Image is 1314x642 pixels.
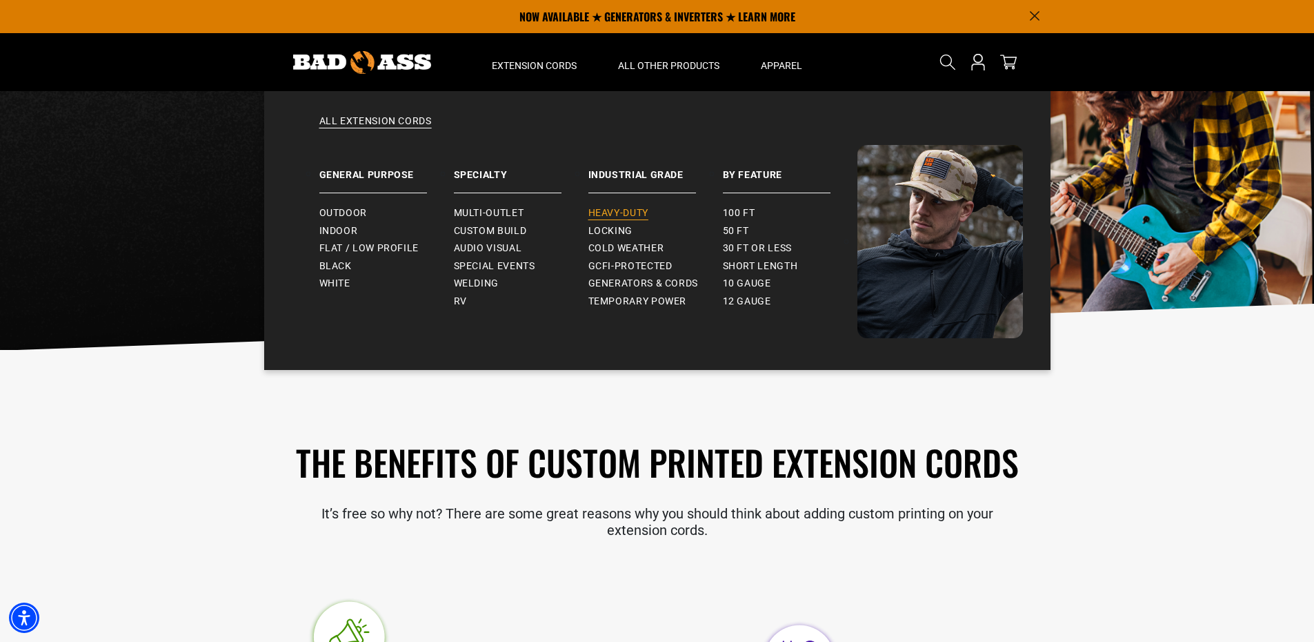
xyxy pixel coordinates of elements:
[319,275,454,293] a: White
[937,51,959,73] summary: Search
[588,204,723,222] a: Heavy-Duty
[275,505,1040,538] p: It’s free so why not? There are some great reasons why you should think about adding custom print...
[997,54,1019,70] a: cart
[454,293,588,311] a: RV
[454,242,522,255] span: Audio Visual
[454,240,588,257] a: Audio Visual
[723,145,857,193] a: By Feature
[319,145,454,193] a: General Purpose
[454,222,588,240] a: Custom Build
[723,204,857,222] a: 100 ft
[857,145,1023,338] img: Bad Ass Extension Cords
[723,278,771,290] span: 10 gauge
[588,222,723,240] a: Locking
[275,440,1040,485] h2: The Benefits of Custom Printed Extension Cords
[723,207,755,220] span: 100 ft
[588,207,648,220] span: Heavy-Duty
[454,145,588,193] a: Specialty
[723,257,857,275] a: Short Length
[454,204,588,222] a: Multi-Outlet
[588,242,664,255] span: Cold Weather
[967,33,989,91] a: Open this option
[454,295,467,308] span: RV
[319,207,367,220] span: Outdoor
[319,225,358,237] span: Indoor
[723,222,857,240] a: 50 ft
[588,257,723,275] a: GCFI-Protected
[9,603,39,633] div: Accessibility Menu
[319,222,454,240] a: Indoor
[588,293,723,311] a: Temporary Power
[723,295,771,308] span: 12 gauge
[319,242,419,255] span: Flat / Low Profile
[588,295,687,308] span: Temporary Power
[454,225,527,237] span: Custom Build
[761,59,802,72] span: Apparel
[723,242,792,255] span: 30 ft or less
[588,275,723,293] a: Generators & Cords
[723,240,857,257] a: 30 ft or less
[588,240,723,257] a: Cold Weather
[723,225,749,237] span: 50 ft
[454,257,588,275] a: Special Events
[454,260,535,273] span: Special Events
[492,59,577,72] span: Extension Cords
[454,207,524,220] span: Multi-Outlet
[319,278,350,290] span: White
[588,145,723,193] a: Industrial Grade
[723,275,857,293] a: 10 gauge
[588,225,633,237] span: Locking
[454,278,499,290] span: Welding
[319,257,454,275] a: Black
[588,260,673,273] span: GCFI-Protected
[454,275,588,293] a: Welding
[723,293,857,311] a: 12 gauge
[588,278,699,290] span: Generators & Cords
[319,240,454,257] a: Flat / Low Profile
[618,59,719,72] span: All Other Products
[740,33,823,91] summary: Apparel
[471,33,597,91] summary: Extension Cords
[597,33,740,91] summary: All Other Products
[293,51,431,74] img: Bad Ass Extension Cords
[292,115,1023,145] a: All Extension Cords
[319,260,352,273] span: Black
[319,204,454,222] a: Outdoor
[723,260,798,273] span: Short Length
